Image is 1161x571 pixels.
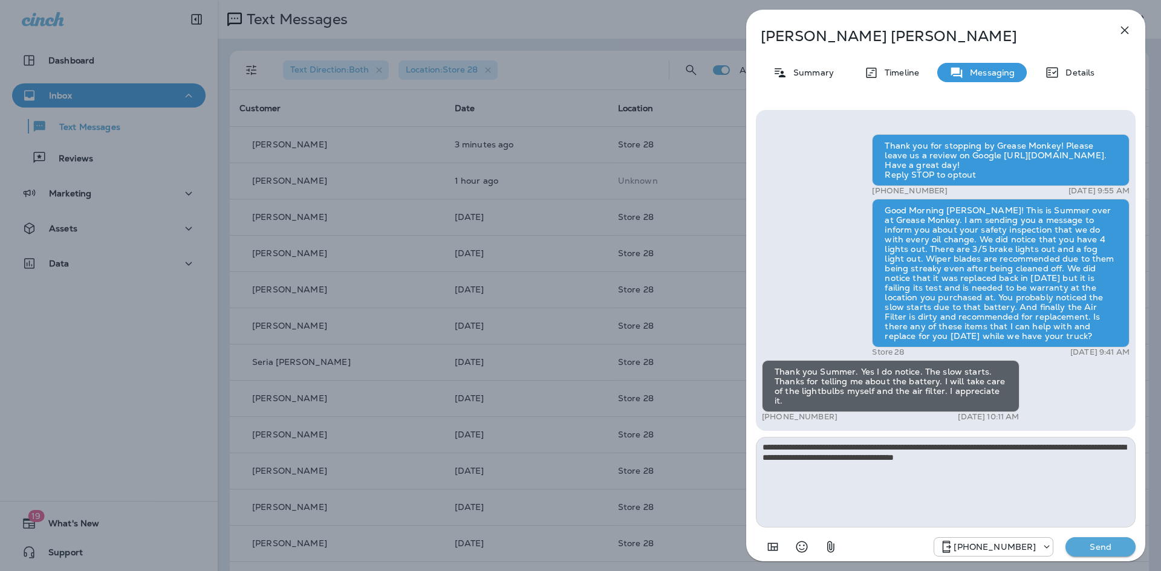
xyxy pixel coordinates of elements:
p: [PHONE_NUMBER] [762,412,837,422]
p: [PHONE_NUMBER] [954,542,1036,552]
p: [DATE] 9:55 AM [1068,186,1130,196]
button: Select an emoji [790,535,814,559]
p: [PHONE_NUMBER] [872,186,948,196]
p: [DATE] 10:11 AM [958,412,1019,422]
div: Thank you for stopping by Grease Monkey! Please leave us a review on Google [URL][DOMAIN_NAME]. H... [872,134,1130,186]
p: Messaging [964,68,1015,77]
p: [PERSON_NAME] [PERSON_NAME] [761,28,1091,45]
div: Thank you Summer. Yes I do notice. The slow starts. Thanks for telling me about the battery. I wi... [762,360,1020,412]
p: Details [1059,68,1094,77]
div: Good Morning [PERSON_NAME]! This is Summer over at Grease Monkey. I am sending you a message to i... [872,199,1130,347]
p: Send [1075,541,1126,552]
p: Summary [787,68,834,77]
p: Store 28 [872,347,904,357]
button: Send [1065,537,1136,556]
button: Add in a premade template [761,535,785,559]
div: +1 (208) 858-5823 [934,540,1053,554]
p: Timeline [879,68,919,77]
p: [DATE] 9:41 AM [1070,347,1130,357]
